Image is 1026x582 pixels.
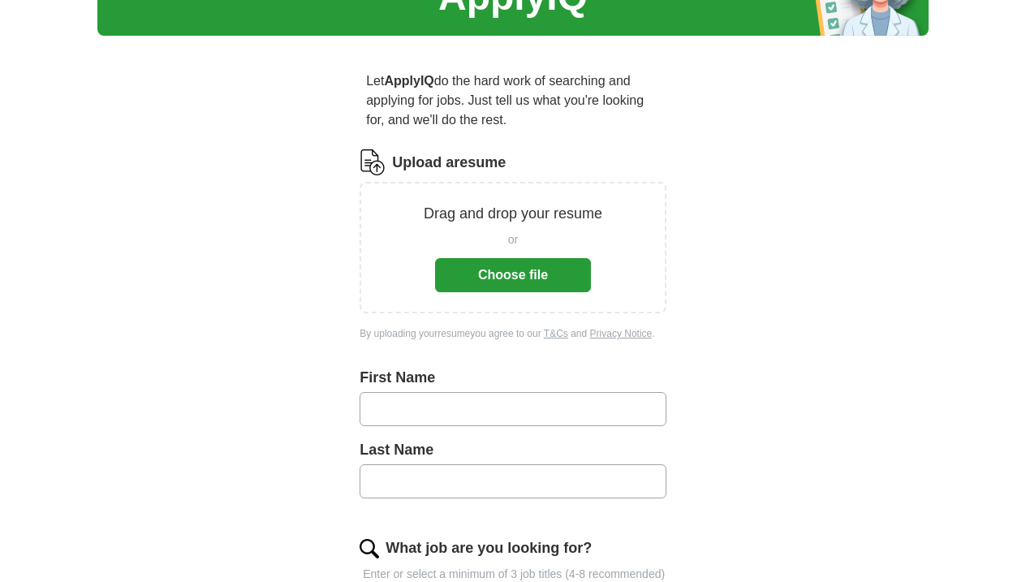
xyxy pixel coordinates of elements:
[360,149,386,175] img: CV Icon
[435,258,591,292] button: Choose file
[360,367,666,389] label: First Name
[360,539,379,558] img: search.png
[360,326,666,341] div: By uploading your resume you agree to our and .
[360,439,666,461] label: Last Name
[392,152,506,174] label: Upload a resume
[384,74,433,88] strong: ApplyIQ
[508,231,518,248] span: or
[590,328,653,339] a: Privacy Notice
[424,203,602,225] p: Drag and drop your resume
[386,537,592,559] label: What job are you looking for?
[360,65,666,136] p: Let do the hard work of searching and applying for jobs. Just tell us what you're looking for, an...
[544,328,568,339] a: T&Cs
